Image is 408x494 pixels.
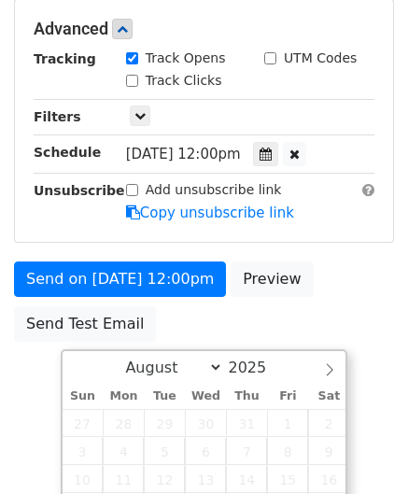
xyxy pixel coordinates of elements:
[146,71,222,91] label: Track Clicks
[308,465,349,493] span: August 16, 2025
[34,183,125,198] strong: Unsubscribe
[226,390,267,402] span: Thu
[144,465,185,493] span: August 12, 2025
[267,390,308,402] span: Fri
[231,261,313,297] a: Preview
[185,409,226,437] span: July 30, 2025
[103,465,144,493] span: August 11, 2025
[267,437,308,465] span: August 8, 2025
[226,409,267,437] span: July 31, 2025
[226,465,267,493] span: August 14, 2025
[63,390,104,402] span: Sun
[185,390,226,402] span: Wed
[146,180,282,200] label: Add unsubscribe link
[63,465,104,493] span: August 10, 2025
[267,465,308,493] span: August 15, 2025
[144,409,185,437] span: July 29, 2025
[126,146,241,162] span: [DATE] 12:00pm
[144,437,185,465] span: August 5, 2025
[267,409,308,437] span: August 1, 2025
[63,409,104,437] span: July 27, 2025
[144,390,185,402] span: Tue
[308,409,349,437] span: August 2, 2025
[185,465,226,493] span: August 13, 2025
[103,409,144,437] span: July 28, 2025
[14,261,226,297] a: Send on [DATE] 12:00pm
[308,390,349,402] span: Sat
[103,437,144,465] span: August 4, 2025
[185,437,226,465] span: August 6, 2025
[284,49,357,68] label: UTM Codes
[34,145,101,160] strong: Schedule
[14,306,156,342] a: Send Test Email
[103,390,144,402] span: Mon
[223,359,290,376] input: Year
[63,437,104,465] span: August 3, 2025
[226,437,267,465] span: August 7, 2025
[126,205,294,221] a: Copy unsubscribe link
[34,109,81,124] strong: Filters
[146,49,226,68] label: Track Opens
[308,437,349,465] span: August 9, 2025
[34,51,96,66] strong: Tracking
[34,19,374,39] h5: Advanced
